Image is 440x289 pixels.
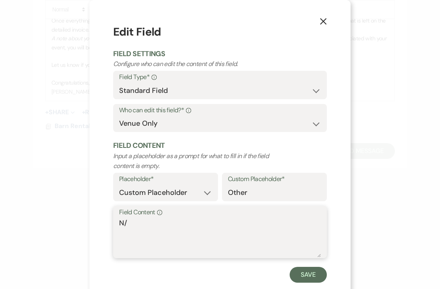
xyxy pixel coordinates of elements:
p: Input a placeholder as a prompt for what to fill in if the field content is empty. [113,151,284,171]
h1: Edit Field [113,24,327,40]
h2: Field Content [113,141,327,151]
h2: Field Settings [113,49,327,59]
label: Custom Placeholder* [228,174,321,185]
label: Field Content [119,207,321,218]
label: Who can edit this field?* [119,105,321,116]
label: Field Type* [119,72,321,83]
button: Save [290,267,327,283]
textarea: N/ [119,218,321,257]
p: Configure who can edit the content of this field. [113,59,284,69]
label: Placeholder* [119,174,212,185]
